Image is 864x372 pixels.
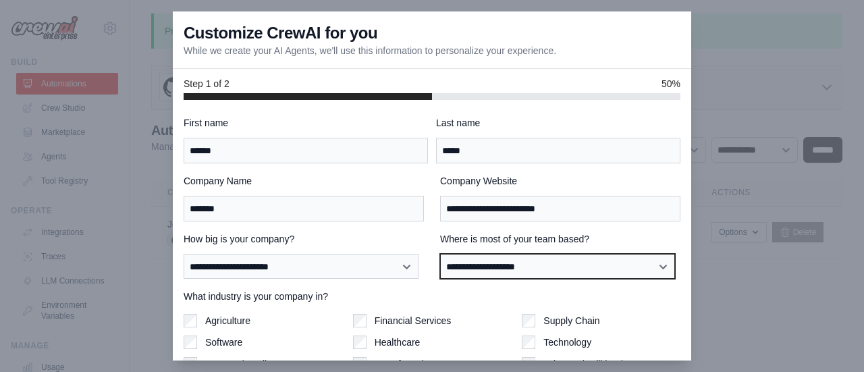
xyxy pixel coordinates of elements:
[184,77,230,90] span: Step 1 of 2
[375,357,435,371] label: Manufacturing
[661,77,680,90] span: 50%
[543,314,599,327] label: Supply Chain
[375,336,421,349] label: Healthcare
[205,314,250,327] label: Agriculture
[184,22,377,44] h3: Customize CrewAI for you
[375,314,452,327] label: Financial Services
[440,232,680,246] label: Where is most of your team based?
[184,290,680,303] label: What industry is your company in?
[205,336,242,349] label: Software
[440,174,680,188] label: Company Website
[184,232,424,246] label: How big is your company?
[184,44,556,57] p: While we create your AI Agents, we'll use this information to personalize your experience.
[543,357,647,371] label: Telecom / Utilities / Petro
[436,116,680,130] label: Last name
[184,116,428,130] label: First name
[205,357,272,371] label: Content / Media
[543,336,591,349] label: Technology
[184,174,424,188] label: Company Name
